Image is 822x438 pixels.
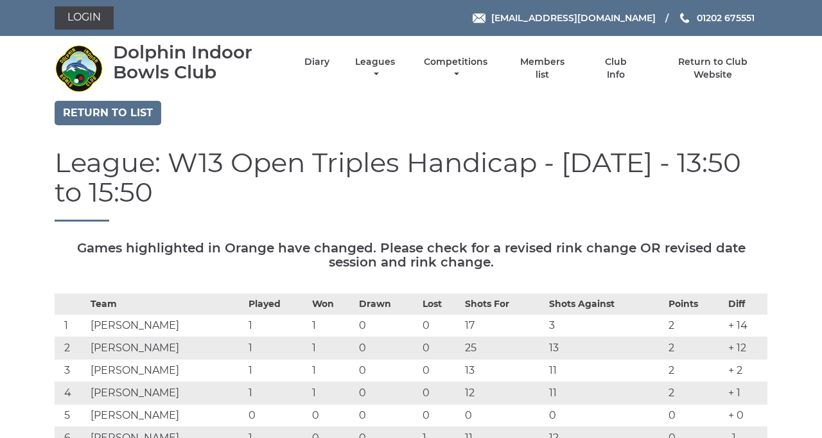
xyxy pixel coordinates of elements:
[665,382,725,405] td: 2
[419,315,462,337] td: 0
[665,337,725,360] td: 2
[546,294,665,315] th: Shots Against
[55,44,103,92] img: Dolphin Indoor Bowls Club
[87,382,245,405] td: [PERSON_NAME]
[462,382,546,405] td: 12
[421,56,491,81] a: Competitions
[87,337,245,360] td: [PERSON_NAME]
[356,294,419,315] th: Drawn
[513,56,572,81] a: Members list
[245,294,309,315] th: Played
[55,148,767,222] h1: League: W13 Open Triples Handicap - [DATE] - 13:50 to 15:50
[678,11,755,25] a: Phone us 01202 675551
[419,337,462,360] td: 0
[245,382,309,405] td: 1
[245,405,309,427] td: 0
[309,382,356,405] td: 1
[356,382,419,405] td: 0
[245,360,309,382] td: 1
[546,382,665,405] td: 11
[546,337,665,360] td: 13
[419,294,462,315] th: Lost
[55,315,87,337] td: 1
[55,360,87,382] td: 3
[491,12,656,24] span: [EMAIL_ADDRESS][DOMAIN_NAME]
[309,360,356,382] td: 1
[725,382,767,405] td: + 1
[680,13,689,23] img: Phone us
[462,405,546,427] td: 0
[546,405,665,427] td: 0
[309,405,356,427] td: 0
[725,315,767,337] td: + 14
[419,382,462,405] td: 0
[462,315,546,337] td: 17
[659,56,767,81] a: Return to Club Website
[595,56,636,81] a: Club Info
[55,241,767,269] h5: Games highlighted in Orange have changed. Please check for a revised rink change OR revised date ...
[309,337,356,360] td: 1
[462,337,546,360] td: 25
[546,315,665,337] td: 3
[113,42,282,82] div: Dolphin Indoor Bowls Club
[725,360,767,382] td: + 2
[665,294,725,315] th: Points
[55,337,87,360] td: 2
[87,360,245,382] td: [PERSON_NAME]
[473,11,656,25] a: Email [EMAIL_ADDRESS][DOMAIN_NAME]
[356,405,419,427] td: 0
[87,405,245,427] td: [PERSON_NAME]
[725,337,767,360] td: + 12
[462,360,546,382] td: 13
[473,13,485,23] img: Email
[725,405,767,427] td: + 0
[725,294,767,315] th: Diff
[356,360,419,382] td: 0
[697,12,755,24] span: 01202 675551
[356,337,419,360] td: 0
[87,315,245,337] td: [PERSON_NAME]
[419,360,462,382] td: 0
[546,360,665,382] td: 11
[352,56,398,81] a: Leagues
[665,405,725,427] td: 0
[55,382,87,405] td: 4
[665,360,725,382] td: 2
[309,294,356,315] th: Won
[304,56,329,68] a: Diary
[55,405,87,427] td: 5
[87,294,245,315] th: Team
[309,315,356,337] td: 1
[245,315,309,337] td: 1
[55,6,114,30] a: Login
[419,405,462,427] td: 0
[462,294,546,315] th: Shots For
[665,315,725,337] td: 2
[55,101,161,125] a: Return to list
[245,337,309,360] td: 1
[356,315,419,337] td: 0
